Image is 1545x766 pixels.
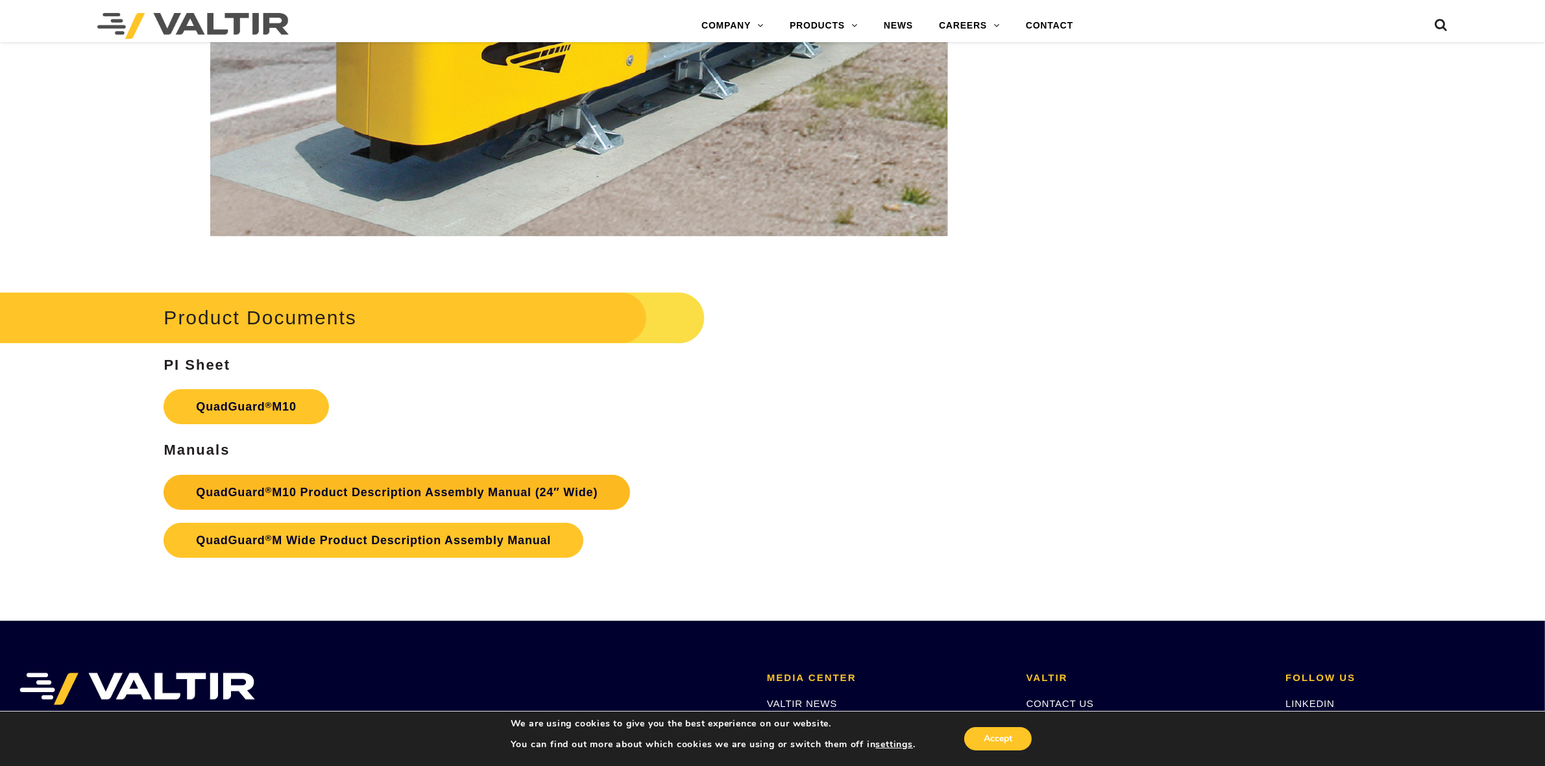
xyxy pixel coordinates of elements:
[1013,13,1086,39] a: CONTACT
[164,475,630,510] a: QuadGuard®M10 Product Description Assembly Manual (24″ Wide)
[19,673,255,705] img: VALTIR
[871,13,926,39] a: NEWS
[164,389,328,424] a: QuadGuard®M10
[265,400,273,410] sup: ®
[265,533,273,543] sup: ®
[926,13,1013,39] a: CAREERS
[876,739,913,750] button: settings
[1027,673,1267,684] h2: VALTIR
[265,485,273,495] sup: ®
[164,357,230,373] strong: PI Sheet
[511,718,916,730] p: We are using cookies to give you the best experience on our website.
[777,13,871,39] a: PRODUCTS
[767,673,1007,684] h2: MEDIA CENTER
[688,13,777,39] a: COMPANY
[164,442,230,458] strong: Manuals
[511,739,916,750] p: You can find out more about which cookies we are using or switch them off in .
[1027,698,1094,709] a: CONTACT US
[1285,673,1526,684] h2: FOLLOW US
[964,727,1032,750] button: Accept
[164,523,583,558] a: QuadGuard®M Wide Product Description Assembly Manual
[97,13,289,39] img: Valtir
[1285,698,1335,709] a: LINKEDIN
[767,698,837,709] a: VALTIR NEWS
